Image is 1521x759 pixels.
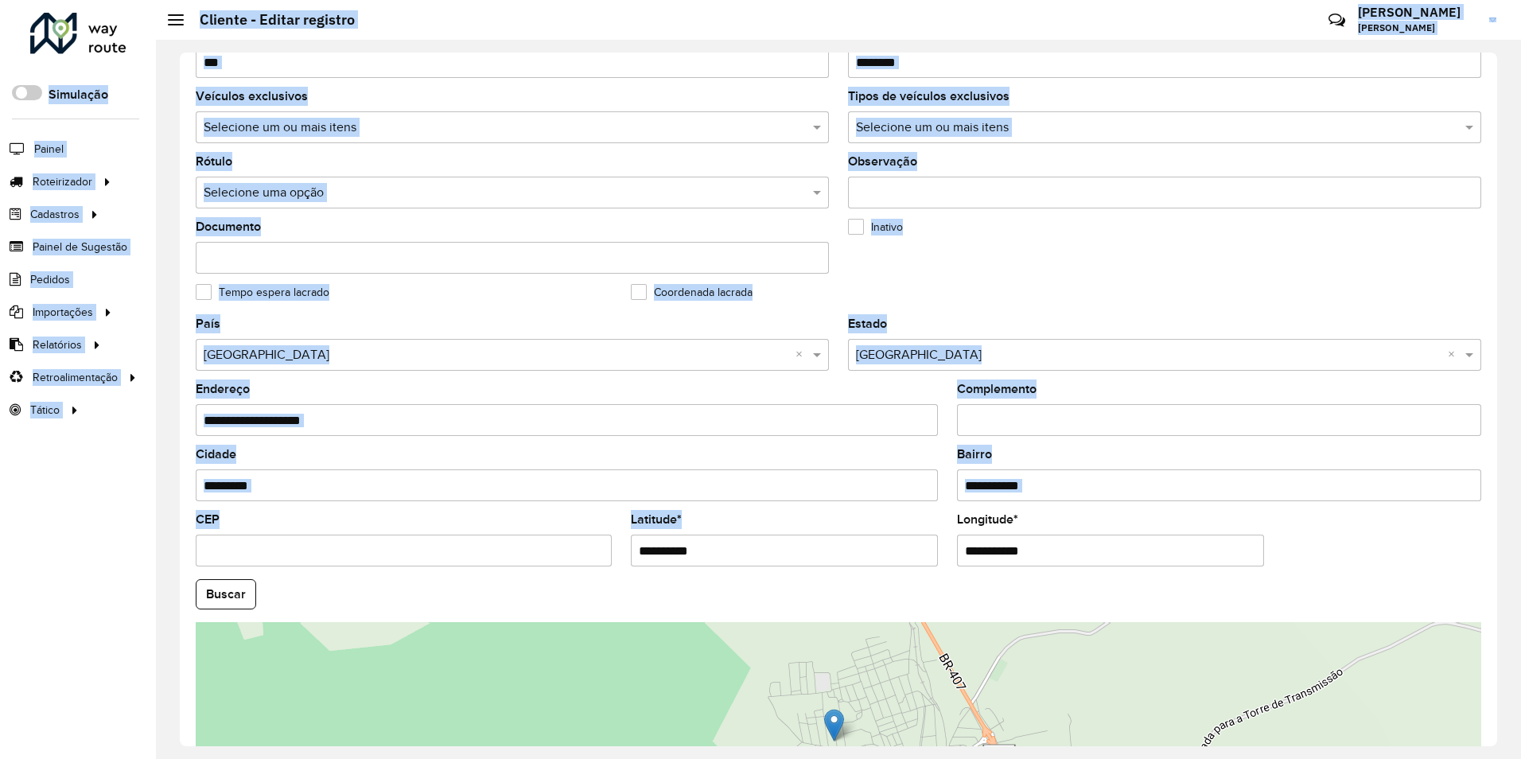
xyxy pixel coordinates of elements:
[848,314,887,333] label: Estado
[30,271,70,288] span: Pedidos
[196,284,329,301] label: Tempo espera lacrado
[33,337,82,353] span: Relatórios
[196,510,220,529] label: CEP
[957,379,1037,399] label: Complemento
[631,284,753,301] label: Coordenada lacrada
[196,87,308,106] label: Veículos exclusivos
[196,314,220,333] label: País
[196,152,232,171] label: Rótulo
[33,173,92,190] span: Roteirizador
[1448,345,1461,364] span: Clear all
[196,579,256,609] button: Buscar
[848,152,917,171] label: Observação
[957,445,992,464] label: Bairro
[848,87,1009,106] label: Tipos de veículos exclusivos
[184,11,355,29] h2: Cliente - Editar registro
[196,217,261,236] label: Documento
[796,345,809,364] span: Clear all
[33,239,127,255] span: Painel de Sugestão
[631,510,682,529] label: Latitude
[196,445,236,464] label: Cidade
[33,304,93,321] span: Importações
[824,709,844,741] img: Marker
[848,219,903,235] label: Inativo
[30,402,60,418] span: Tático
[1358,21,1477,35] span: [PERSON_NAME]
[34,141,64,158] span: Painel
[1320,3,1354,37] a: Contato Rápido
[1358,5,1477,20] h3: [PERSON_NAME]
[957,510,1018,529] label: Longitude
[196,379,250,399] label: Endereço
[49,85,108,104] label: Simulação
[33,369,118,386] span: Retroalimentação
[30,206,80,223] span: Cadastros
